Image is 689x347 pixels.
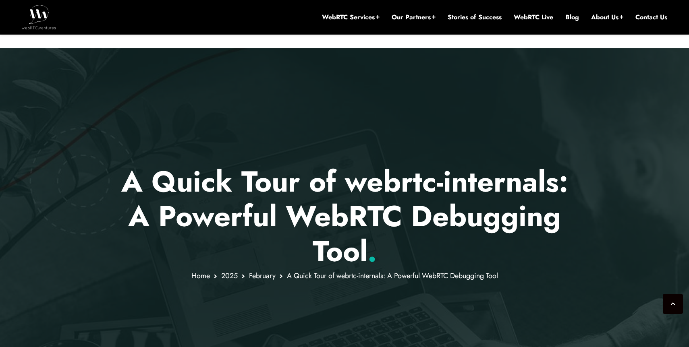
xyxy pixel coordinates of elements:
[22,5,56,29] img: WebRTC.ventures
[322,13,380,22] a: WebRTC Services
[514,13,553,22] a: WebRTC Live
[635,13,667,22] a: Contact Us
[191,271,210,281] a: Home
[109,164,581,269] p: A Quick Tour of webrtc-internals: A Powerful WebRTC Debugging Tool
[392,13,436,22] a: Our Partners
[591,13,623,22] a: About Us
[221,271,238,281] a: 2025
[448,13,502,22] a: Stories of Success
[249,271,276,281] a: February
[367,230,377,272] span: .
[287,271,498,281] span: A Quick Tour of webrtc-internals: A Powerful WebRTC Debugging Tool
[565,13,579,22] a: Blog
